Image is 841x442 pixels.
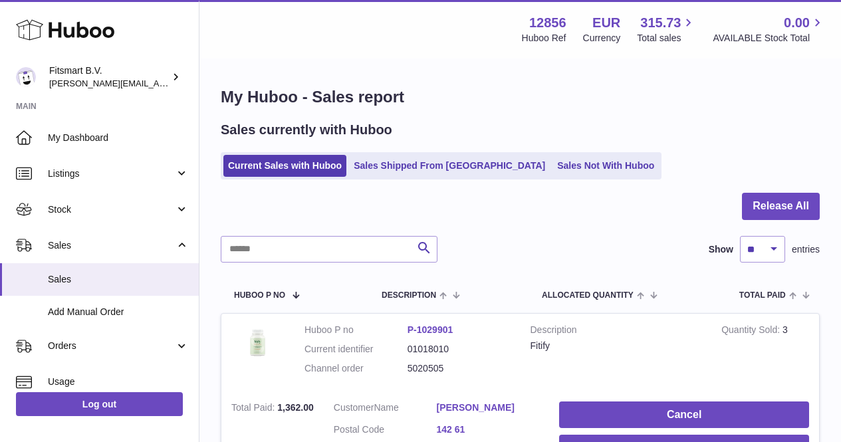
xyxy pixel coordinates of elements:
strong: Description [531,324,702,340]
a: 142 61 [437,423,540,436]
span: Listings [48,167,175,180]
a: Sales Shipped From [GEOGRAPHIC_DATA] [349,155,550,177]
strong: EUR [592,14,620,32]
span: My Dashboard [48,132,189,144]
a: 315.73 Total sales [637,14,696,45]
a: 0.00 AVAILABLE Stock Total [713,14,825,45]
span: Customer [334,402,374,413]
button: Release All [742,193,820,220]
span: Sales [48,239,175,252]
span: 315.73 [640,14,681,32]
span: 1,362.00 [277,402,314,413]
img: jonathan@leaderoo.com [16,67,36,87]
span: 0.00 [784,14,810,32]
dt: Channel order [304,362,408,375]
span: Sales [48,273,189,286]
span: ALLOCATED Quantity [542,291,634,300]
label: Show [709,243,733,256]
dt: Current identifier [304,343,408,356]
span: Orders [48,340,175,352]
h2: Sales currently with Huboo [221,121,392,139]
a: Sales Not With Huboo [552,155,659,177]
span: Total sales [637,32,696,45]
strong: Total Paid [231,402,277,416]
span: Description [382,291,436,300]
a: Log out [16,392,183,416]
dd: 5020505 [408,362,511,375]
button: Cancel [559,401,809,429]
a: Current Sales with Huboo [223,155,346,177]
span: Add Manual Order [48,306,189,318]
div: Fitsmart B.V. [49,64,169,90]
span: Usage [48,376,189,388]
dt: Huboo P no [304,324,408,336]
td: 3 [711,314,819,391]
span: Total paid [739,291,786,300]
dd: 01018010 [408,343,511,356]
dt: Name [334,401,437,417]
span: entries [792,243,820,256]
span: Huboo P no [234,291,285,300]
div: Currency [583,32,621,45]
dt: Postal Code [334,423,437,439]
span: AVAILABLE Stock Total [713,32,825,45]
span: Stock [48,203,175,216]
strong: 12856 [529,14,566,32]
a: P-1029901 [408,324,453,335]
div: Fitify [531,340,702,352]
strong: Quantity Sold [721,324,782,338]
a: [PERSON_NAME] [437,401,540,414]
h1: My Huboo - Sales report [221,86,820,108]
img: 128561739542540.png [231,324,285,362]
span: [PERSON_NAME][EMAIL_ADDRESS][DOMAIN_NAME] [49,78,267,88]
div: Huboo Ref [522,32,566,45]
